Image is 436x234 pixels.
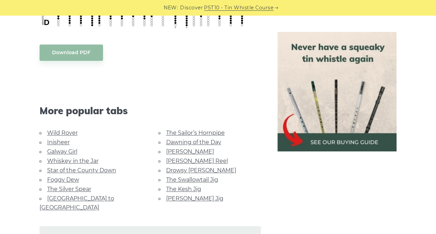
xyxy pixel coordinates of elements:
[47,186,91,192] a: The Silver Spear
[47,148,77,155] a: Galway Girl
[164,4,178,12] span: NEW:
[166,167,236,174] a: Drowsy [PERSON_NAME]
[47,167,116,174] a: Star of the County Down
[47,139,70,145] a: Inisheer
[166,129,225,136] a: The Sailor’s Hornpipe
[204,4,273,12] a: PST10 - Tin Whistle Course
[166,186,201,192] a: The Kesh Jig
[277,32,397,151] img: tin whistle buying guide
[166,139,221,145] a: Dawning of the Day
[40,44,103,61] a: Download PDF
[166,148,214,155] a: [PERSON_NAME]
[166,158,228,164] a: [PERSON_NAME] Reel
[47,158,99,164] a: Whiskey in the Jar
[40,195,114,211] a: [GEOGRAPHIC_DATA] to [GEOGRAPHIC_DATA]
[166,176,218,183] a: The Swallowtail Jig
[166,195,223,202] a: [PERSON_NAME] Jig
[47,129,78,136] a: Wild Rover
[40,105,261,117] span: More popular tabs
[47,176,79,183] a: Foggy Dew
[180,4,203,12] span: Discover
